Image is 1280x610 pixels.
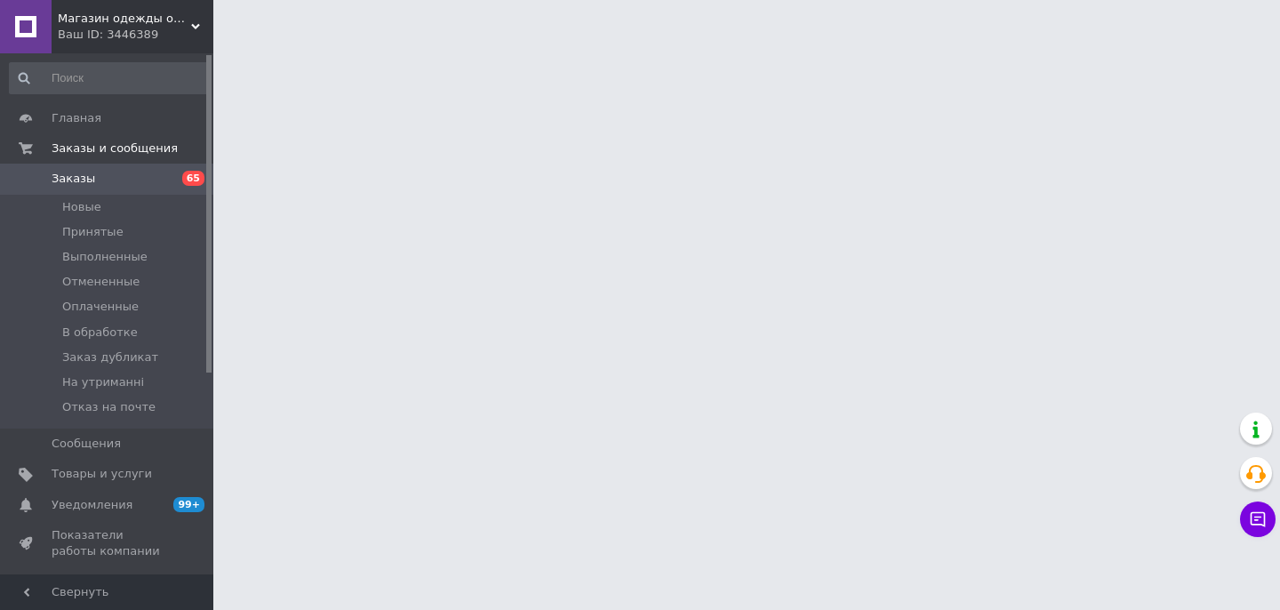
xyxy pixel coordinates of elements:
span: Отмененные [62,274,140,290]
span: В обработке [62,325,138,341]
span: Сообщения [52,436,121,452]
span: Уведомления [52,497,132,513]
span: Заказ дубликат [62,349,158,365]
span: Показатели работы компании [52,527,164,559]
span: Заказы [52,171,95,187]
span: Заказы и сообщения [52,140,178,157]
input: Поиск [9,62,210,94]
button: Чат с покупателем [1240,502,1276,537]
span: Новые [62,199,101,215]
span: Магазин одежды обуви и топовых товаров [58,11,191,27]
span: Отказ на почте [62,399,156,415]
span: 65 [182,171,204,186]
span: Главная [52,110,101,126]
span: Выполненные [62,249,148,265]
span: 99+ [173,497,204,512]
span: Оплаченные [62,299,139,315]
span: Товары и услуги [52,466,152,482]
span: На утриманні [62,374,144,390]
div: Ваш ID: 3446389 [58,27,213,43]
span: Принятые [62,224,124,240]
